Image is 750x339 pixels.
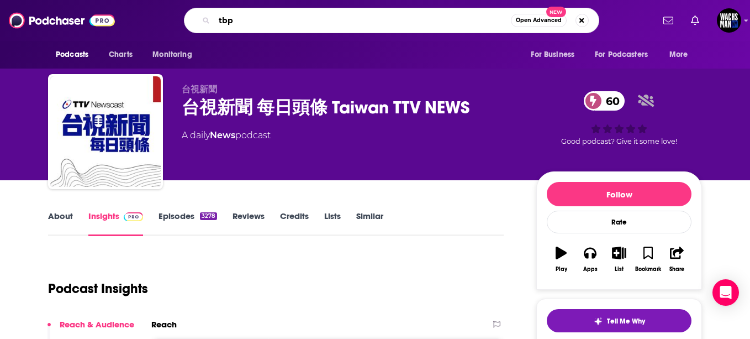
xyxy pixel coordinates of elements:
button: open menu [588,44,664,65]
button: Play [547,239,575,279]
div: Open Intercom Messenger [712,279,739,306]
p: Reach & Audience [60,319,134,330]
div: A daily podcast [182,129,271,142]
button: open menu [523,44,588,65]
span: For Podcasters [595,47,648,62]
h1: Podcast Insights [48,280,148,297]
input: Search podcasts, credits, & more... [214,12,511,29]
a: InsightsPodchaser Pro [88,211,143,236]
button: List [605,239,633,279]
span: Tell Me Why [607,317,645,326]
a: Reviews [233,211,265,236]
span: 台視新聞 [182,84,217,95]
div: Bookmark [635,266,661,273]
a: Episodes3278 [159,211,217,236]
span: Good podcast? Give it some love! [561,137,677,145]
button: Apps [575,239,604,279]
span: Podcasts [56,47,88,62]
span: 60 [595,91,625,111]
a: Credits [280,211,309,236]
span: Monitoring [152,47,192,62]
img: Podchaser - Follow, Share and Rate Podcasts [9,10,115,31]
a: Lists [324,211,341,236]
button: open menu [145,44,206,65]
a: 60 [584,91,625,111]
div: Play [556,266,567,273]
button: Bookmark [633,239,662,279]
a: Show notifications dropdown [686,11,704,30]
span: For Business [531,47,574,62]
img: Podchaser Pro [124,212,143,221]
a: Show notifications dropdown [659,11,678,30]
h2: Reach [151,319,177,330]
a: News [210,130,235,140]
img: tell me why sparkle [594,317,603,326]
div: 60Good podcast? Give it some love! [536,84,702,153]
button: tell me why sparkleTell Me Why [547,309,691,332]
button: Open AdvancedNew [511,14,567,27]
a: Charts [102,44,139,65]
div: Search podcasts, credits, & more... [184,8,599,33]
span: New [546,7,566,17]
span: Charts [109,47,133,62]
span: Open Advanced [516,18,562,23]
a: About [48,211,73,236]
span: Logged in as WachsmanNY [717,8,741,33]
span: More [669,47,688,62]
div: Share [669,266,684,273]
a: Similar [356,211,383,236]
button: open menu [662,44,702,65]
button: Share [663,239,691,279]
img: 台視新聞 每日頭條 Taiwan TTV NEWS [50,76,161,187]
button: Show profile menu [717,8,741,33]
div: 3278 [200,212,217,220]
div: Apps [583,266,598,273]
div: List [615,266,624,273]
div: Rate [547,211,691,233]
button: open menu [48,44,103,65]
img: User Profile [717,8,741,33]
button: Follow [547,182,691,206]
